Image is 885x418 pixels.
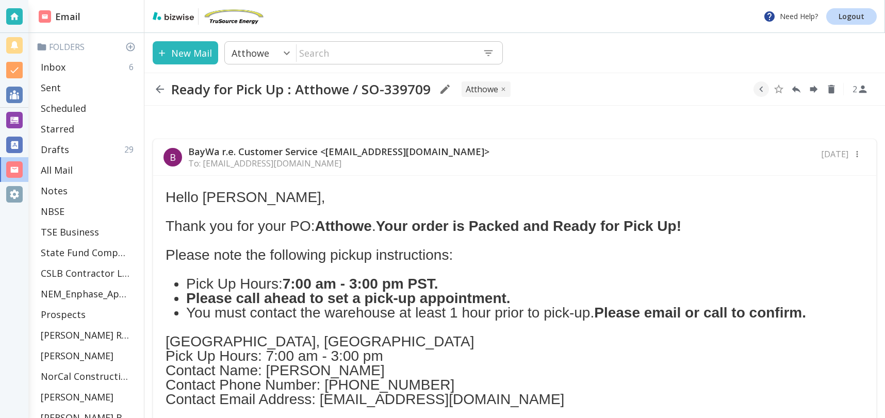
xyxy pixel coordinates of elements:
[37,345,140,366] div: [PERSON_NAME]
[39,10,51,23] img: DashboardSidebarEmail.svg
[124,144,138,155] p: 29
[171,81,431,97] h2: Ready for Pick Up : Atthowe / SO-339709
[41,267,129,279] p: CSLB Contractor License
[41,185,68,197] p: Notes
[37,387,140,407] div: [PERSON_NAME]
[789,81,804,97] button: Reply
[37,222,140,242] div: TSE Business
[37,304,140,325] div: Prospects
[188,158,489,169] p: To: [EMAIL_ADDRESS][DOMAIN_NAME]
[37,57,140,77] div: Inbox6
[37,41,140,53] p: Folders
[41,102,86,114] p: Scheduled
[188,145,489,158] p: BayWa r.e. Customer Service <[EMAIL_ADDRESS][DOMAIN_NAME]>
[466,83,498,95] p: Atthowe
[821,148,848,160] p: [DATE]
[39,10,80,24] h2: Email
[41,288,129,300] p: NEM_Enphase_Applications
[153,139,876,176] div: BBayWa r.e. Customer Service <[EMAIL_ADDRESS][DOMAIN_NAME]>To: [EMAIL_ADDRESS][DOMAIN_NAME][DATE]
[41,61,65,73] p: Inbox
[37,180,140,201] div: Notes
[853,83,857,95] p: 2
[806,81,822,97] button: Forward
[41,143,69,156] p: Drafts
[37,77,140,98] div: Sent
[824,81,839,97] button: Delete
[41,226,99,238] p: TSE Business
[41,164,73,176] p: All Mail
[41,205,64,218] p: NBSE
[763,10,818,23] p: Need Help?
[848,77,873,102] button: See Participants
[37,201,140,222] div: NBSE
[203,8,265,25] img: TruSource Energy, Inc.
[232,47,269,59] p: Atthowe
[826,8,877,25] a: Logout
[37,325,140,345] div: [PERSON_NAME] Residence
[41,81,61,94] p: Sent
[37,119,140,139] div: Starred
[41,123,74,135] p: Starred
[41,308,86,321] p: Prospects
[153,41,218,64] button: New Mail
[41,246,129,259] p: State Fund Compensation
[37,139,140,160] div: Drafts29
[41,329,129,341] p: [PERSON_NAME] Residence
[129,61,138,73] p: 6
[297,42,474,63] input: Search
[37,160,140,180] div: All Mail
[41,391,113,403] p: [PERSON_NAME]
[170,151,176,163] p: B
[37,98,140,119] div: Scheduled
[37,263,140,283] div: CSLB Contractor License
[839,13,864,20] p: Logout
[153,12,194,20] img: bizwise
[37,366,140,387] div: NorCal Construction
[41,370,129,382] p: NorCal Construction
[41,349,113,362] p: [PERSON_NAME]
[37,283,140,304] div: NEM_Enphase_Applications
[37,242,140,263] div: State Fund Compensation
